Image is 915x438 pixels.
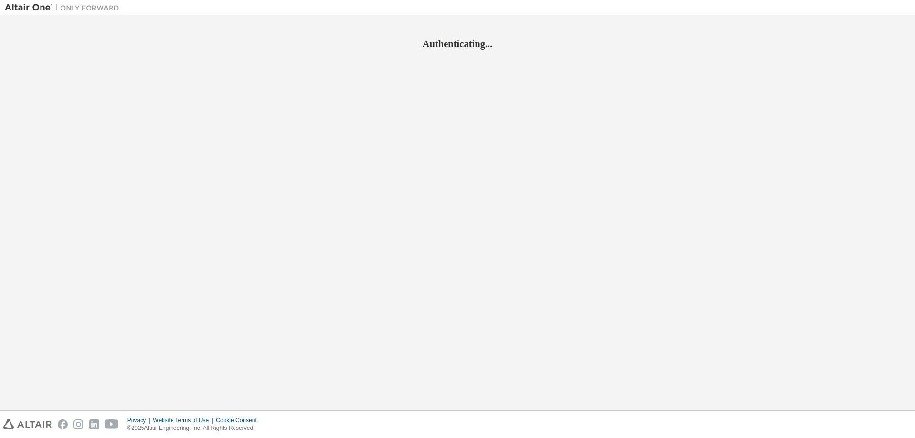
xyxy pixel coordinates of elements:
[5,3,124,12] img: Altair One
[58,419,68,429] img: facebook.svg
[3,419,52,429] img: altair_logo.svg
[5,38,910,50] h2: Authenticating...
[216,417,262,424] div: Cookie Consent
[127,424,263,432] p: © 2025 Altair Engineering, Inc. All Rights Reserved.
[127,417,153,424] div: Privacy
[73,419,83,429] img: instagram.svg
[89,419,99,429] img: linkedin.svg
[105,419,119,429] img: youtube.svg
[153,417,216,424] div: Website Terms of Use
